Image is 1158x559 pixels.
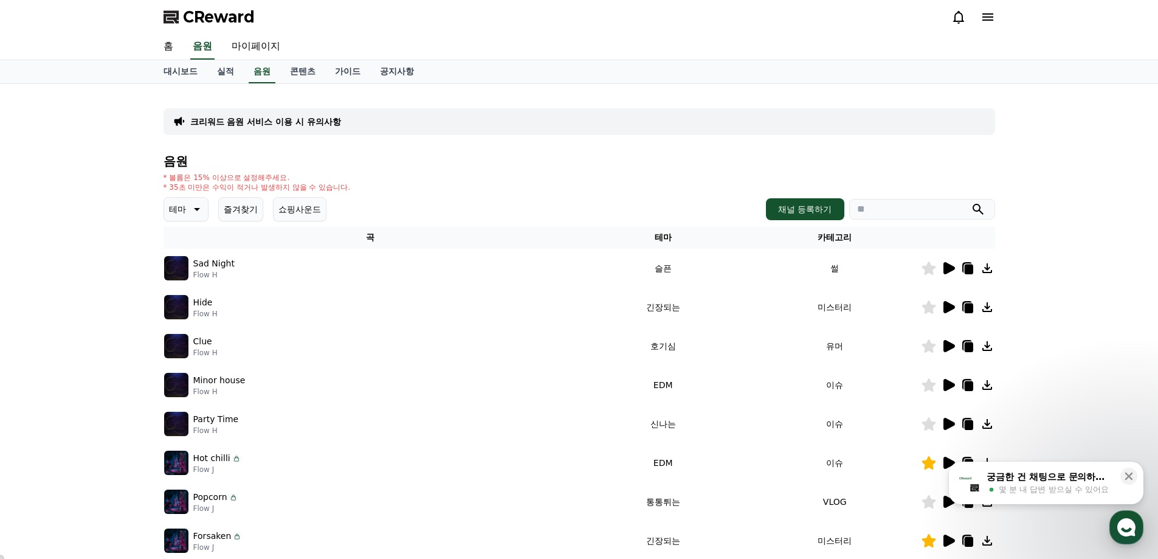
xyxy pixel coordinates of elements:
p: 테마 [169,201,186,218]
th: 테마 [577,226,749,249]
td: 유머 [749,327,921,366]
td: 이슈 [749,404,921,443]
a: 음원 [249,60,275,83]
img: music [164,256,188,280]
p: Flow H [193,309,218,319]
a: 실적 [207,60,244,83]
p: Flow J [193,543,243,552]
img: music [164,295,188,319]
img: music [164,373,188,397]
p: Flow J [193,504,238,513]
a: 콘텐츠 [280,60,325,83]
a: 홈 [154,34,183,60]
th: 카테고리 [749,226,921,249]
p: Flow H [193,426,239,436]
td: 이슈 [749,366,921,404]
span: CReward [183,7,255,27]
p: * 35초 미만은 수익이 적거나 발생하지 않을 수 있습니다. [164,182,351,192]
p: Hide [193,296,213,309]
h4: 음원 [164,155,995,168]
a: 대화 [80,386,157,416]
a: 마이페이지 [222,34,290,60]
p: Flow H [193,270,235,280]
p: Party Time [193,413,239,426]
img: music [164,334,188,358]
p: * 볼륨은 15% 이상으로 설정해주세요. [164,173,351,182]
td: 썰 [749,249,921,288]
p: Minor house [193,374,246,387]
a: 공지사항 [370,60,424,83]
p: Forsaken [193,530,232,543]
td: 긴장되는 [577,288,749,327]
td: 슬픈 [577,249,749,288]
td: 미스터리 [749,288,921,327]
img: music [164,412,188,436]
p: Flow H [193,387,246,397]
button: 테마 [164,197,209,221]
p: Clue [193,335,212,348]
td: 신나는 [577,404,749,443]
p: Sad Night [193,257,235,270]
td: 통통튀는 [577,482,749,521]
p: Hot chilli [193,452,230,465]
span: 대화 [111,404,126,414]
td: EDM [577,366,749,404]
a: 가이드 [325,60,370,83]
td: 이슈 [749,443,921,482]
p: Flow H [193,348,218,358]
button: 채널 등록하기 [766,198,844,220]
span: 설정 [188,404,202,414]
td: 호기심 [577,327,749,366]
span: 홈 [38,404,46,414]
td: EDM [577,443,749,482]
a: 크리워드 음원 서비스 이용 시 유의사항 [190,116,341,128]
a: 음원 [190,34,215,60]
img: music [164,529,188,553]
th: 곡 [164,226,577,249]
p: Popcorn [193,491,227,504]
button: 즐겨찾기 [218,197,263,221]
a: 설정 [157,386,233,416]
button: 쇼핑사운드 [273,197,326,221]
a: 홈 [4,386,80,416]
td: VLOG [749,482,921,521]
img: music [164,451,188,475]
a: CReward [164,7,255,27]
p: Flow J [193,465,241,474]
a: 대시보드 [154,60,207,83]
img: music [164,490,188,514]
